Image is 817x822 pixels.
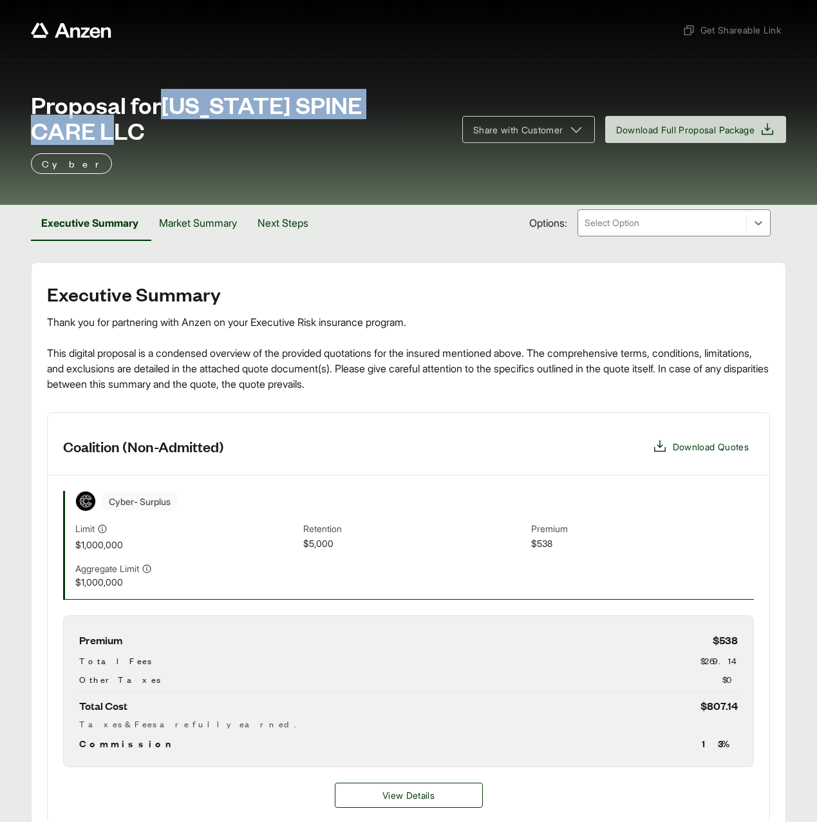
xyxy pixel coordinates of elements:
[702,736,738,751] span: 13 %
[713,631,738,649] span: $538
[462,116,595,143] button: Share with Customer
[79,697,127,714] span: Total Cost
[101,492,178,511] span: Cyber - Surplus
[47,314,770,392] div: Thank you for partnering with Anzen on your Executive Risk insurance program. This digital propos...
[673,440,749,454] span: Download Quotes
[647,434,754,459] button: Download Quotes
[529,215,567,231] span: Options:
[31,91,447,143] span: Proposal for [US_STATE] SPINE CARE LLC
[531,522,754,537] span: Premium
[382,789,435,802] span: View Details
[605,116,787,143] button: Download Full Proposal Package
[31,205,149,241] button: Executive Summary
[303,522,526,537] span: Retention
[79,717,738,731] div: Taxes & Fees are fully earned.
[700,654,738,667] span: $269.14
[682,23,781,37] span: Get Shareable Link
[79,654,151,667] span: Total Fees
[75,522,95,535] span: Limit
[473,123,563,137] span: Share with Customer
[47,283,770,304] h2: Executive Summary
[700,697,738,714] span: $807.14
[75,538,298,551] span: $1,000,000
[76,492,95,511] img: Coalition
[616,123,755,137] span: Download Full Proposal Package
[75,575,298,589] span: $1,000,000
[79,631,122,649] span: Premium
[79,673,160,686] span: Other Taxes
[79,736,177,751] span: Commission
[75,562,139,575] span: Aggregate Limit
[335,783,483,808] a: Coalition (Non-Admitted) details
[677,18,786,42] button: Get Shareable Link
[42,156,101,171] p: Cyber
[31,23,111,38] a: Anzen website
[303,537,526,551] span: $5,000
[531,537,754,551] span: $538
[247,205,319,241] button: Next Steps
[63,437,224,456] h3: Coalition (Non-Admitted)
[722,673,738,686] span: $0
[149,205,247,241] button: Market Summary
[335,783,483,808] button: View Details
